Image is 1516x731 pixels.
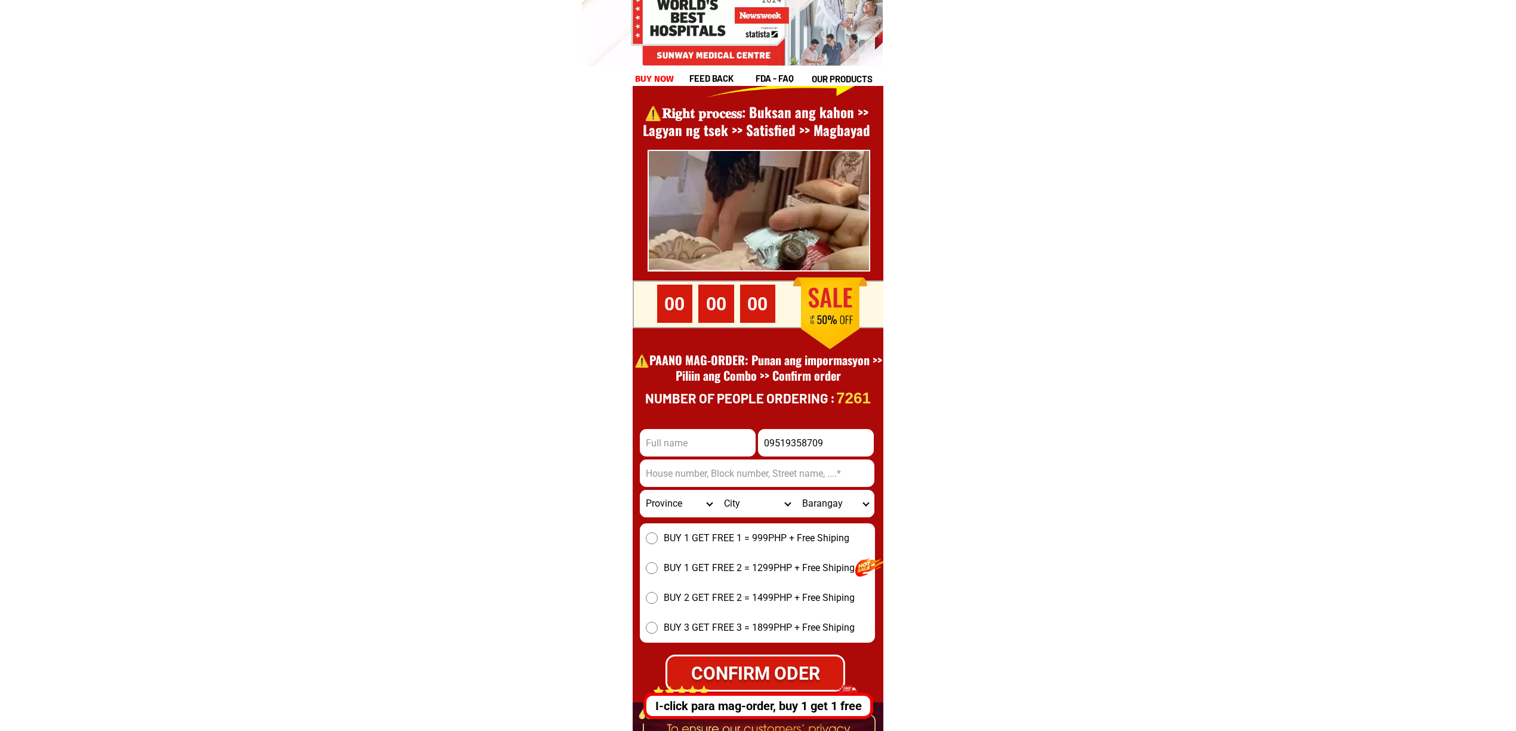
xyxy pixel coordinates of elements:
[646,532,658,544] input: BUY 1 GET FREE 1 = 999PHP + Free Shiping
[758,429,874,457] input: Input phone_number
[634,352,882,399] h1: ⚠️️PAANO MAG-ORDER: Punan ang impormasyon >> Piliin ang Combo >> Confirm order
[664,531,849,545] span: BUY 1 GET FREE 1 = 999PHP + Free Shiping
[664,591,855,605] span: BUY 2 GET FREE 2 = 1499PHP + Free Shiping
[796,490,874,517] select: Select commune
[689,72,754,85] h1: feed back
[646,562,658,574] input: BUY 1 GET FREE 2 = 1299PHP + Free Shiping
[837,388,870,408] p: 7261
[640,429,756,457] input: Input full_name
[640,490,718,517] select: Select province
[663,659,848,687] div: CONFIRM ODER
[649,697,872,715] div: I-click para mag-order, buy 1 get 1 free
[812,72,882,86] h1: our products
[640,459,874,487] input: Input address
[646,592,658,604] input: BUY 2 GET FREE 2 = 1499PHP + Free Shiping
[646,622,658,634] input: BUY 3 GET FREE 3 = 1899PHP + Free Shiping
[637,72,673,86] h1: buy now
[664,561,855,575] span: BUY 1 GET FREE 2 = 1299PHP + Free Shiping
[627,104,887,140] h1: ⚠️️𝐑𝐢𝐠𝐡𝐭 𝐩𝐫𝐨𝐜𝐞𝐬𝐬: Buksan ang kahon >> Lagyan ng tsek >> Satisfied >> Magbayad
[718,490,796,517] select: Select district
[664,621,855,635] span: BUY 3 GET FREE 3 = 1899PHP + Free Shiping
[756,72,822,85] h1: fda - FAQ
